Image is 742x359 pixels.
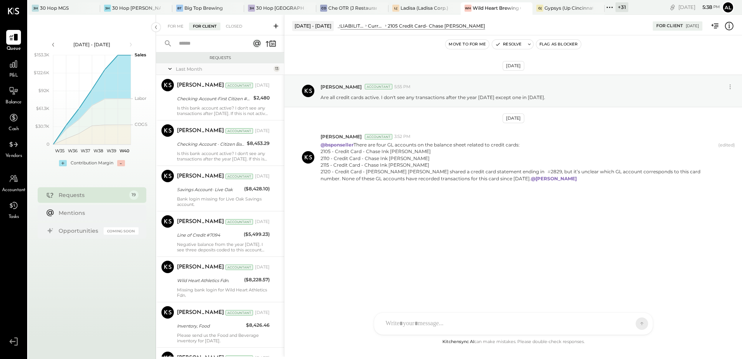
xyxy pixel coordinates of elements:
div: L( [392,5,399,12]
div: $2,480 [253,94,270,102]
div: + 31 [615,2,628,12]
text: 0 [47,141,49,147]
span: Balance [5,99,22,106]
div: Opportunities [59,227,100,235]
span: Queue [7,45,21,52]
div: [DATE] [255,310,270,316]
div: [DATE] [678,3,720,11]
div: Che OTR (J Restaurant LLC) - Ignite [328,5,377,11]
div: 13 [274,66,280,72]
text: W39 [106,148,116,153]
a: Cash [0,110,27,133]
div: Inventory, Food [177,322,244,330]
a: Tasks [0,198,27,221]
div: Requests [160,55,280,61]
a: Balance [0,84,27,106]
span: 3:52 PM [394,134,411,140]
div: + [59,160,67,166]
text: W38 [94,148,103,153]
button: Move to for me [446,40,489,49]
span: [PERSON_NAME] [321,133,362,140]
strong: @[PERSON_NAME] [531,176,577,181]
a: Queue [0,30,27,52]
div: Contribution Margin [71,160,113,166]
div: Wild Heart Brewing Company [473,5,521,11]
div: [DATE] [255,128,270,134]
div: CO [320,5,327,12]
text: Labor [135,96,146,101]
div: Last Month [176,66,272,72]
div: Big Top Brewing [184,5,223,11]
div: 3H [248,5,255,12]
div: [DATE] [255,219,270,225]
text: W37 [81,148,90,153]
text: Sales [135,52,146,58]
div: [PERSON_NAME] [177,309,224,317]
div: Missing bank login for Wild Heart Athletics Fdn. [177,287,270,298]
div: For Me [164,23,187,30]
div: Please send us the Food and Beverage inventory for [DATE]. [177,333,270,343]
button: Flag as Blocker [536,40,581,49]
div: ($8,428.10) [244,185,270,193]
div: LIABILITIES AND EQUITY [340,23,364,29]
div: G( [536,5,543,12]
div: 30 Hop [PERSON_NAME] Summit [112,5,161,11]
div: Requests [59,191,125,199]
div: copy link [669,3,676,11]
div: Checking Account - Citizen Bank [177,140,244,148]
text: $30.7K [35,124,49,129]
span: Cash [9,126,19,133]
div: Accountant [225,219,253,225]
span: [PERSON_NAME] [321,84,362,90]
div: [PERSON_NAME] [177,173,224,180]
div: Ladisa (Ladisa Corp.) - Ignite [400,5,449,11]
div: Checking Account-First Citizen #0193 [177,95,251,103]
text: $92K [38,88,49,93]
div: Accountant [225,83,253,88]
span: P&L [9,72,18,79]
div: [DATE] [255,82,270,89]
div: ($8,228.57) [244,276,270,284]
button: Resolve [492,40,525,49]
div: Accountant [225,128,253,134]
div: For Client [656,23,683,29]
div: 3H [104,5,111,12]
div: Gypsys (Up Cincinnati LLC) - Ignite [544,5,593,11]
div: Negative balance from the year [DATE]. I see three deposits coded to this account which has broug... [177,242,270,253]
div: Accountant [225,265,253,270]
strong: @bsponseller [321,142,354,148]
button: Al [722,1,734,14]
span: Accountant [2,187,26,194]
a: Accountant [0,171,27,194]
div: For Client [189,23,220,30]
div: [PERSON_NAME] [177,218,224,226]
div: [DATE] - [DATE] [59,41,125,48]
div: Accountant [225,174,253,179]
div: Wild Heart Athletics Fdn. [177,277,242,284]
div: [DATE] [503,61,524,71]
div: Accountant [365,84,392,89]
div: Mentions [59,209,135,217]
text: $122.6K [34,70,49,75]
div: $8,426.46 [246,321,270,329]
div: 3H [32,5,39,12]
span: # [548,169,551,174]
div: Is this bank account active? I don't see any transactions after the year [DATE]. If this is not a... [177,151,270,162]
div: Current Liabilities [368,23,384,29]
div: BT [176,5,183,12]
div: Line of Credit #7094 [177,231,241,239]
text: W36 [68,148,77,153]
div: Bank login missing for Live Oak Savings account. [177,196,270,207]
div: [DATE] [255,264,270,270]
div: Accountant [365,134,392,139]
span: Vendors [5,153,22,160]
div: 30 Hop [GEOGRAPHIC_DATA] [256,5,305,11]
text: $61.3K [36,106,49,111]
div: Savings Account- Live Oak [177,186,242,193]
div: [DATE] - [DATE] [292,21,334,31]
div: Is this bank account active? I don't see any transactions after [DATE]. If this is not active the... [177,105,270,116]
div: [DATE] [503,113,524,123]
div: [PERSON_NAME] [177,263,224,271]
div: Coming Soon [104,227,139,235]
span: Tasks [9,214,19,221]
